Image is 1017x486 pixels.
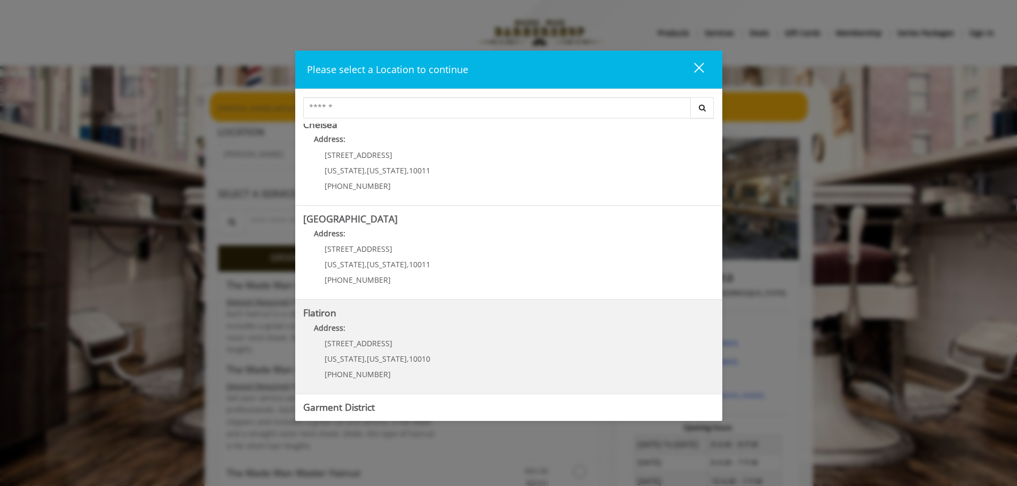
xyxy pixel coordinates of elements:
[407,165,409,176] span: ,
[365,165,367,176] span: ,
[325,150,392,160] span: [STREET_ADDRESS]
[325,244,392,254] span: [STREET_ADDRESS]
[367,259,407,269] span: [US_STATE]
[303,97,714,124] div: Center Select
[303,401,375,413] b: Garment District
[314,134,345,144] b: Address:
[325,259,365,269] span: [US_STATE]
[365,354,367,364] span: ,
[409,165,430,176] span: 10011
[367,354,407,364] span: [US_STATE]
[303,212,398,225] b: [GEOGRAPHIC_DATA]
[674,59,711,81] button: close dialog
[325,354,365,364] span: [US_STATE]
[325,181,391,191] span: [PHONE_NUMBER]
[696,104,708,111] i: Search button
[303,118,337,131] b: Chelsea
[409,259,430,269] span: 10011
[407,354,409,364] span: ,
[325,165,365,176] span: [US_STATE]
[307,63,468,76] span: Please select a Location to continue
[314,323,345,333] b: Address:
[325,338,392,348] span: [STREET_ADDRESS]
[314,228,345,238] b: Address:
[325,369,391,379] span: [PHONE_NUMBER]
[303,306,336,319] b: Flatiron
[303,97,691,118] input: Search Center
[682,62,703,78] div: close dialog
[365,259,367,269] span: ,
[325,275,391,285] span: [PHONE_NUMBER]
[407,259,409,269] span: ,
[409,354,430,364] span: 10010
[367,165,407,176] span: [US_STATE]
